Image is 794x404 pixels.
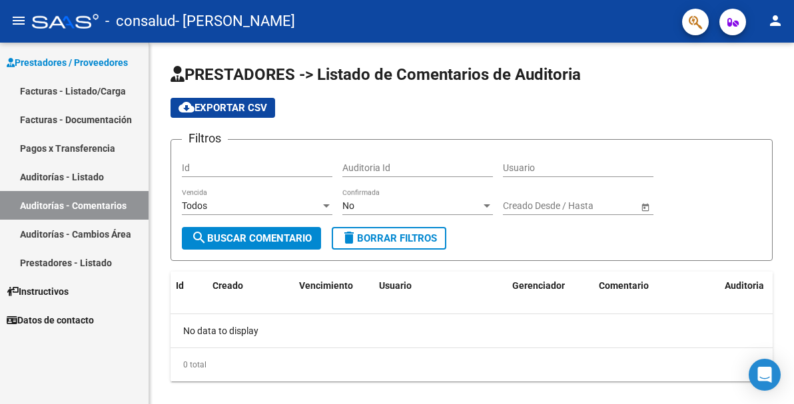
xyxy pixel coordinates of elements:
button: Open calendar [638,200,652,214]
span: Vencimiento [299,280,353,291]
span: Comentario [599,280,649,291]
div: No data to display [171,314,773,347]
span: PRESTADORES -> Listado de Comentarios de Auditoria [171,65,581,84]
span: Instructivos [7,284,69,299]
span: No [342,200,354,211]
button: Borrar Filtros [332,227,446,250]
datatable-header-cell: Id [171,272,207,300]
input: End date [556,200,621,212]
datatable-header-cell: Vencimiento [294,272,374,300]
span: Todos [182,200,207,211]
span: Buscar Comentario [191,232,312,244]
datatable-header-cell: Auditoria [719,272,773,300]
datatable-header-cell: Gerenciador [507,272,594,300]
datatable-header-cell: Creado [207,272,294,300]
div: 0 total [171,348,773,381]
span: Creado [212,280,243,291]
span: Borrar Filtros [341,232,437,244]
mat-icon: search [191,230,207,246]
datatable-header-cell: Usuario [374,272,507,300]
span: Auditoria [725,280,764,291]
datatable-header-cell: Comentario [594,272,719,300]
span: Prestadores / Proveedores [7,55,128,70]
mat-icon: menu [11,13,27,29]
mat-icon: delete [341,230,357,246]
input: Start date [503,200,544,212]
button: Buscar Comentario [182,227,321,250]
span: - consalud [105,7,175,36]
h3: Filtros [182,129,228,148]
span: Exportar CSV [179,102,267,114]
span: Usuario [379,280,412,291]
span: Datos de contacto [7,313,94,327]
span: Id [176,280,184,291]
span: - [PERSON_NAME] [175,7,295,36]
div: Open Intercom Messenger [749,359,781,391]
span: Gerenciador [512,280,565,291]
button: Exportar CSV [171,98,275,118]
mat-icon: cloud_download [179,99,195,115]
mat-icon: person [767,13,783,29]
